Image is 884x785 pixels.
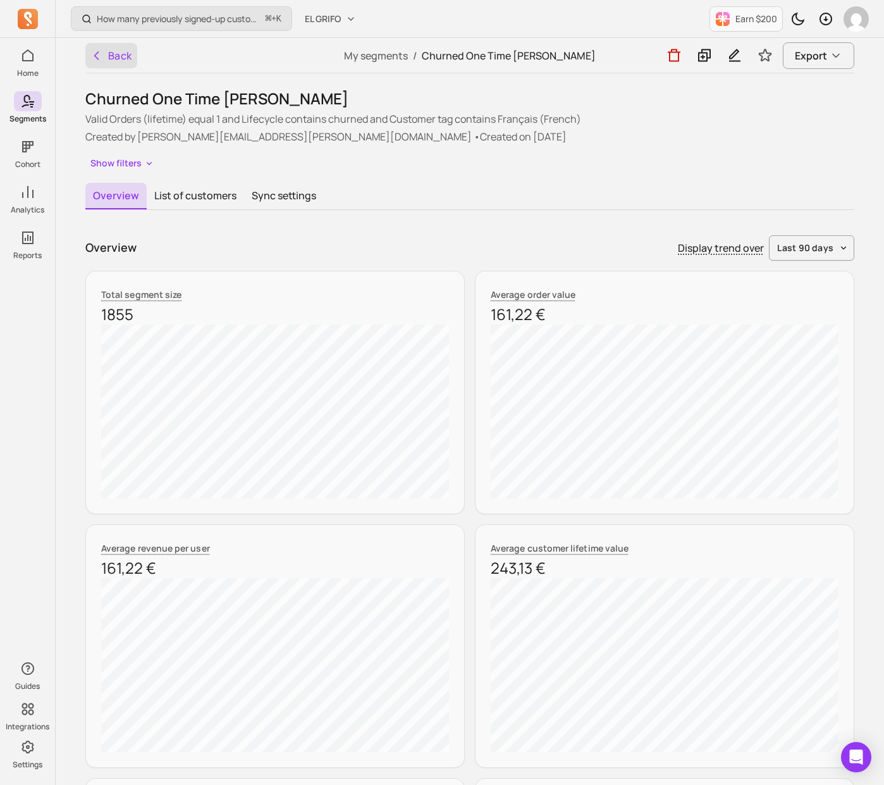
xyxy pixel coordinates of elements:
p: 243,13 € [491,558,838,578]
canvas: chart [101,578,449,752]
button: Guides [14,656,42,694]
button: Toggle dark mode [785,6,811,32]
button: Show filters [85,154,159,173]
button: EL GRIFO [297,8,364,30]
p: 1855 [101,304,449,325]
p: Settings [13,760,42,770]
p: Created by [PERSON_NAME][EMAIL_ADDRESS][PERSON_NAME][DOMAIN_NAME] • Created on [DATE] [85,129,854,144]
p: Earn $200 [735,13,777,25]
span: last 90 days [777,242,833,254]
p: Guides [15,681,40,691]
p: Display trend over [678,240,764,256]
p: Cohort [15,159,40,170]
button: Earn $200 [709,6,783,32]
span: Total segment size [101,288,181,300]
button: Sync settings [244,183,324,208]
img: avatar [844,6,869,32]
kbd: K [276,14,281,24]
button: How many previously signed-up customers placed their first order this period?⌘+K [71,6,292,31]
p: Reports [13,250,42,261]
button: List of customers [147,183,244,208]
p: Home [17,68,39,78]
p: How many previously signed-up customers placed their first order this period? [97,13,261,25]
button: Toggle favorite [752,43,778,68]
p: Overview [85,239,137,256]
span: Average revenue per user [101,542,210,554]
div: Open Intercom Messenger [841,742,871,772]
p: 161,22 € [101,558,449,578]
span: / [408,49,422,63]
span: Export [795,48,827,63]
span: + [266,12,281,25]
span: Average customer lifetime value [491,542,629,554]
p: 161,22 € [491,304,838,325]
button: Export [783,42,854,69]
button: Back [85,43,137,68]
kbd: ⌘ [265,11,272,27]
p: Valid Orders (lifetime) equal 1 and Lifecycle contains churned and Customer tag contains Français... [85,111,854,127]
p: Integrations [6,722,49,732]
span: EL GRIFO [305,13,341,25]
canvas: chart [491,578,838,752]
span: Churned One Time [PERSON_NAME] [422,49,596,63]
canvas: chart [101,325,449,498]
h1: Churned One Time [PERSON_NAME] [85,89,854,109]
a: My segments [344,49,408,63]
button: Overview [85,183,147,209]
canvas: chart [491,325,838,498]
span: Average order value [491,288,575,300]
button: last 90 days [769,235,854,261]
p: Analytics [11,205,44,215]
p: Segments [9,114,46,124]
